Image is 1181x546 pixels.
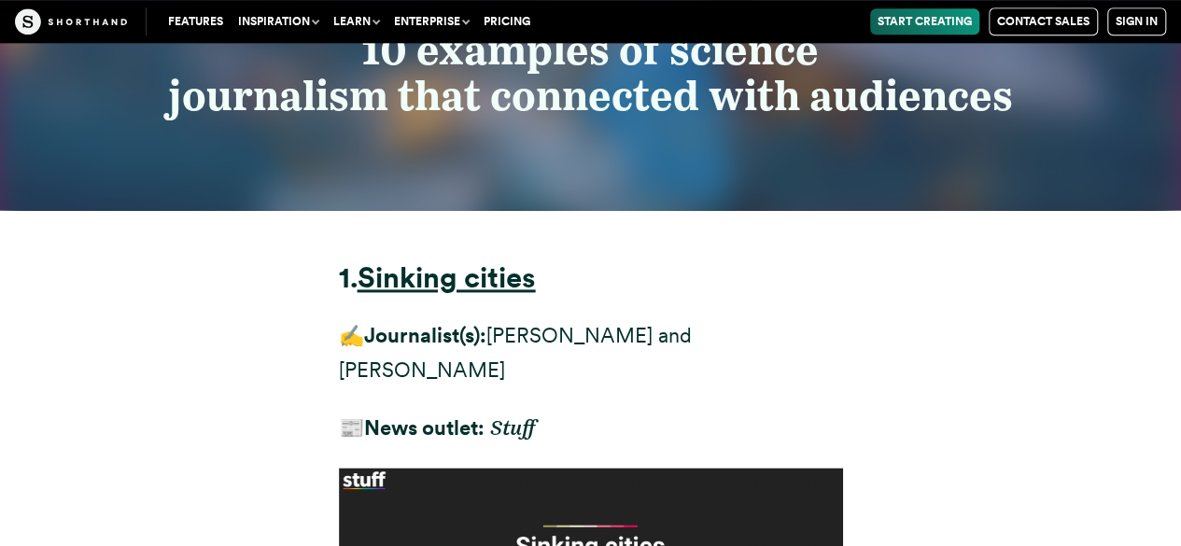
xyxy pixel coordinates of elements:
[358,260,536,295] a: Sinking cities
[490,415,535,440] em: Stuff
[231,8,326,35] button: Inspiration
[364,323,486,347] strong: Journalist(s):
[339,411,843,445] p: 📰
[339,318,843,388] p: ✍️ [PERSON_NAME] and [PERSON_NAME]
[476,8,538,35] a: Pricing
[989,7,1098,35] a: Contact Sales
[15,8,127,35] img: The Craft
[339,260,358,295] strong: 1.
[364,415,485,440] strong: News outlet:
[387,8,476,35] button: Enterprise
[168,71,1013,120] strong: journalism that connected with audiences
[870,8,979,35] a: Start Creating
[161,8,231,35] a: Features
[1107,7,1166,35] a: Sign in
[362,25,819,75] strong: 10 examples of science
[326,8,387,35] button: Learn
